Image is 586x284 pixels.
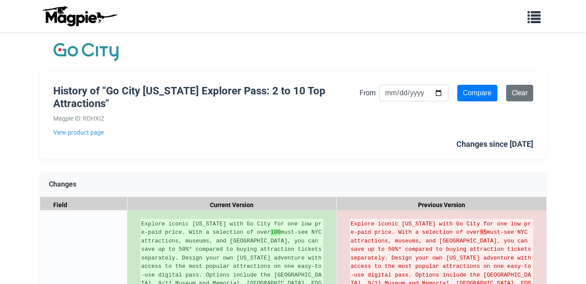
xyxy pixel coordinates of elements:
label: From [360,87,376,99]
div: Changes [40,172,546,197]
div: Previous Version [337,197,546,213]
div: Field [40,197,127,213]
img: logo-ab69f6fb50320c5b225c76a69d11143b.png [40,6,119,27]
strong: 95 [480,229,487,236]
strong: 100 [271,229,281,236]
a: View product page [53,128,360,137]
div: Magpie ID: RDHXIZ [53,114,360,123]
h1: History of "Go City [US_STATE] Explorer Pass: 2 to 10 Top Attractions" [53,85,360,110]
a: Clear [506,85,533,101]
input: Compare [457,85,497,101]
img: Company Logo [53,41,119,63]
div: Changes since [DATE] [456,138,533,151]
div: Current Version [127,197,337,213]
